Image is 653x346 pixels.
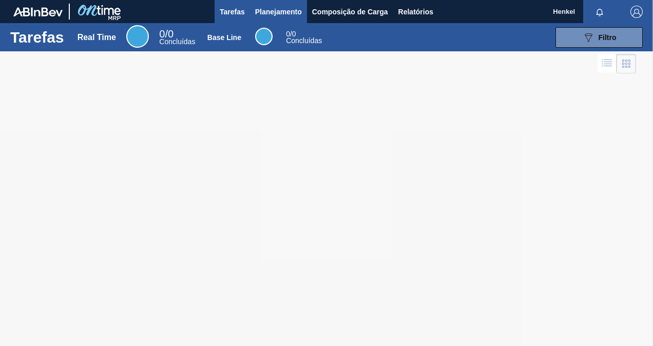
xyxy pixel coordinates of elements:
div: Real Time [78,33,116,42]
span: Concluídas [159,37,195,46]
img: Logout [630,6,643,18]
span: / 0 [159,28,174,40]
span: 0 [286,30,290,38]
div: Base Line [286,31,322,44]
div: Real Time [126,25,149,48]
h1: Tarefas [10,31,64,43]
span: Tarefas [220,6,245,18]
div: Base Line [207,33,241,42]
span: Filtro [599,33,617,42]
button: Filtro [555,27,643,48]
div: Real Time [159,30,195,45]
span: / 0 [286,30,296,38]
span: Planejamento [255,6,302,18]
button: Notificações [583,5,616,19]
span: 0 [159,28,165,40]
img: TNhmsLtSVTkK8tSr43FrP2fwEKptu5GPRR3wAAAABJRU5ErkJggg== [13,7,63,16]
span: Composição de Carga [312,6,388,18]
span: Relatórios [398,6,433,18]
span: Concluídas [286,36,322,45]
div: Base Line [255,28,273,45]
